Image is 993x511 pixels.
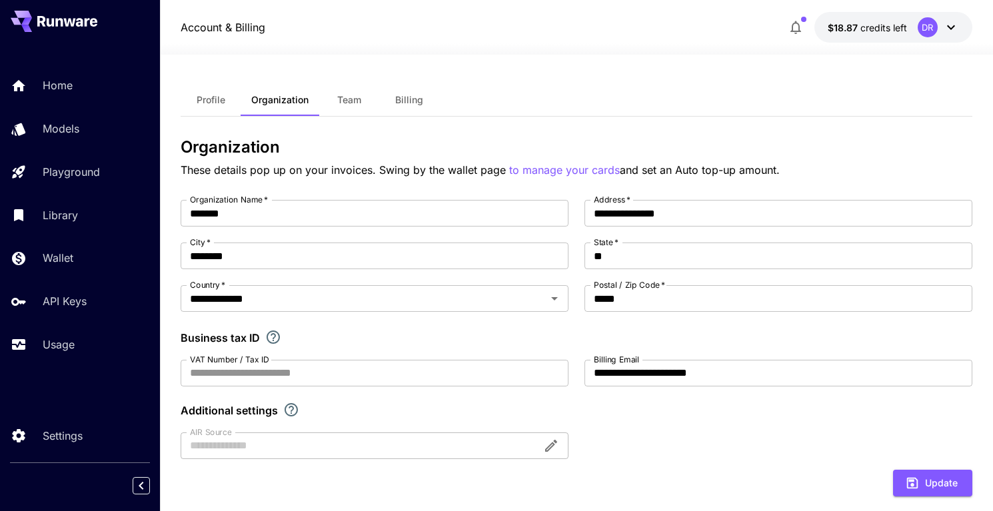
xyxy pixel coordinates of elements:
[860,22,907,33] span: credits left
[43,207,78,223] p: Library
[181,330,260,346] p: Business tax ID
[594,354,639,365] label: Billing Email
[190,354,269,365] label: VAT Number / Tax ID
[893,470,972,497] button: Update
[133,477,150,494] button: Collapse sidebar
[181,402,278,418] p: Additional settings
[918,17,938,37] div: DR
[828,21,907,35] div: $18.8654
[181,163,509,177] span: These details pop up on your invoices. Swing by the wallet page
[43,164,100,180] p: Playground
[190,194,268,205] label: Organization Name
[509,162,620,179] button: to manage your cards
[337,94,361,106] span: Team
[181,19,265,35] nav: breadcrumb
[181,19,265,35] a: Account & Billing
[251,94,309,106] span: Organization
[594,279,665,290] label: Postal / Zip Code
[43,293,87,309] p: API Keys
[265,329,281,345] svg: If you are a business tax registrant, please enter your business tax ID here.
[143,474,160,498] div: Collapse sidebar
[828,22,860,33] span: $18.87
[43,250,73,266] p: Wallet
[594,194,630,205] label: Address
[190,237,211,248] label: City
[620,163,780,177] span: and set an Auto top-up amount.
[190,426,231,438] label: AIR Source
[283,402,299,418] svg: Explore additional customization settings
[190,279,225,290] label: Country
[395,94,423,106] span: Billing
[43,121,79,137] p: Models
[43,77,73,93] p: Home
[545,289,564,308] button: Open
[594,237,618,248] label: State
[181,138,972,157] h3: Organization
[814,12,972,43] button: $18.8654DR
[197,94,225,106] span: Profile
[43,336,75,352] p: Usage
[43,428,83,444] p: Settings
